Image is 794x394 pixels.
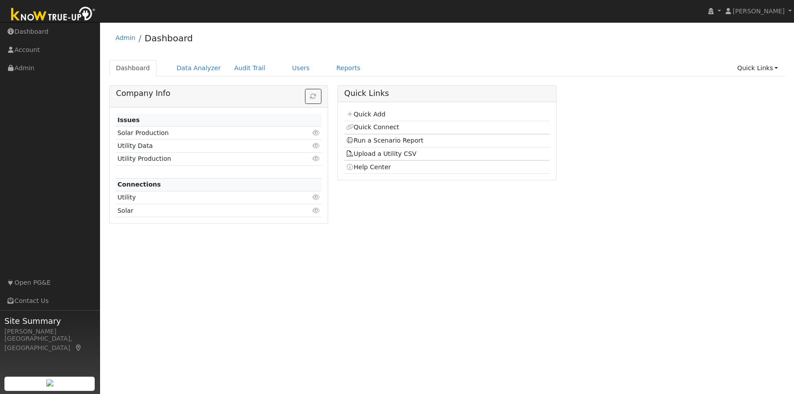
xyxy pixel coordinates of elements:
a: Data Analyzer [170,60,228,76]
h5: Quick Links [344,89,549,98]
i: Click to view [312,194,320,200]
a: Admin [116,34,136,41]
span: Site Summary [4,315,95,327]
a: Quick Links [730,60,785,76]
td: Utility Data [116,139,289,152]
strong: Issues [117,116,140,123]
a: Audit Trail [228,60,272,76]
i: Click to view [312,143,320,149]
span: [PERSON_NAME] [733,8,785,15]
i: Click to view [312,155,320,162]
td: Solar Production [116,127,289,139]
a: Reports [330,60,367,76]
td: Solar [116,204,289,217]
div: [GEOGRAPHIC_DATA], [GEOGRAPHIC_DATA] [4,334,95,353]
a: Users [285,60,317,76]
a: Help Center [346,163,391,171]
a: Upload a Utility CSV [346,150,417,157]
a: Quick Add [346,111,385,118]
i: Click to view [312,207,320,214]
img: Know True-Up [7,5,100,25]
td: Utility [116,191,289,204]
a: Dashboard [144,33,193,44]
strong: Connections [117,181,161,188]
a: Map [75,344,83,351]
h5: Company Info [116,89,321,98]
a: Quick Connect [346,123,399,131]
td: Utility Production [116,152,289,165]
a: Dashboard [109,60,157,76]
img: retrieve [46,379,53,386]
i: Click to view [312,130,320,136]
div: [PERSON_NAME] [4,327,95,336]
a: Run a Scenario Report [346,137,424,144]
